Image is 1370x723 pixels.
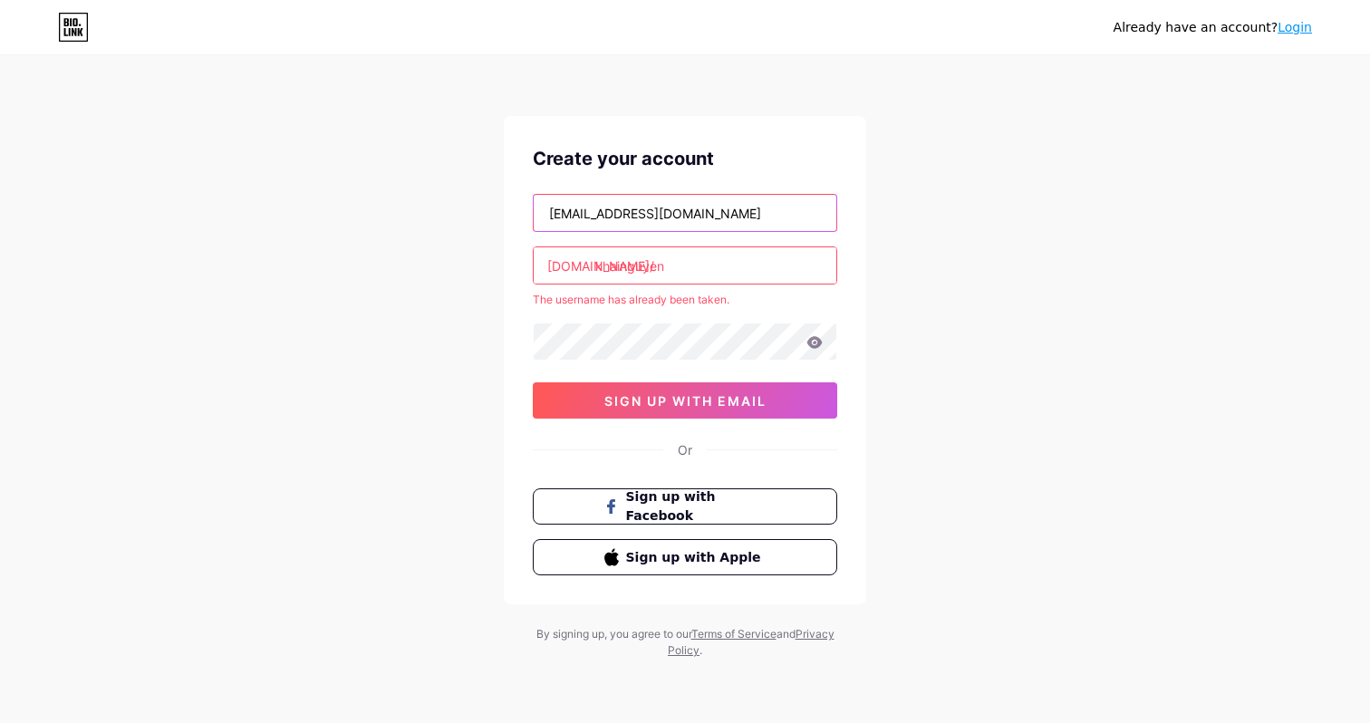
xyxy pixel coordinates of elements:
[531,626,839,659] div: By signing up, you agree to our and .
[534,247,836,284] input: username
[534,195,836,231] input: Email
[533,382,837,419] button: sign up with email
[1114,18,1312,37] div: Already have an account?
[533,292,837,308] div: The username has already been taken.
[626,548,767,567] span: Sign up with Apple
[533,539,837,575] button: Sign up with Apple
[1278,20,1312,34] a: Login
[533,488,837,525] button: Sign up with Facebook
[533,145,837,172] div: Create your account
[691,627,777,641] a: Terms of Service
[547,256,654,275] div: [DOMAIN_NAME]/
[678,440,692,459] div: Or
[626,487,767,525] span: Sign up with Facebook
[604,393,767,409] span: sign up with email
